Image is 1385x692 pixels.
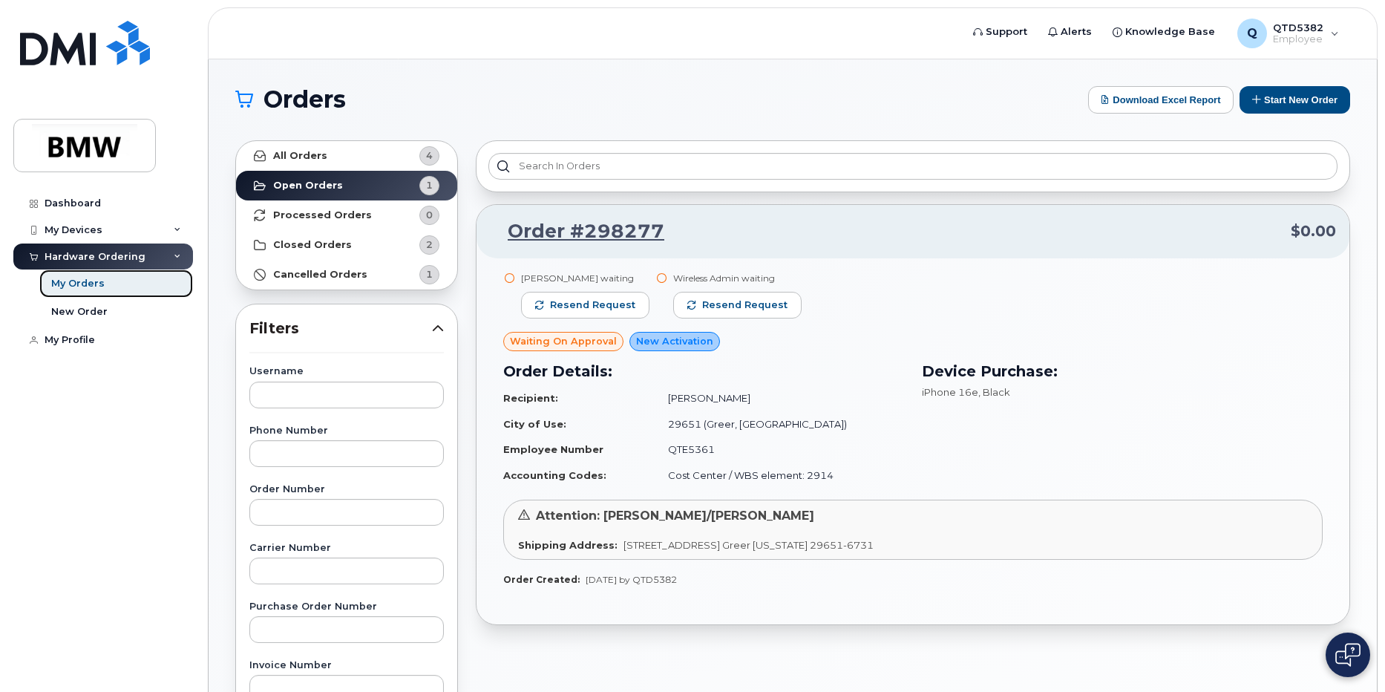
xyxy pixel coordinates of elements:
[273,150,327,162] strong: All Orders
[503,360,904,382] h3: Order Details:
[273,239,352,251] strong: Closed Orders
[236,260,457,290] a: Cancelled Orders1
[623,539,874,551] span: [STREET_ADDRESS] Greer [US_STATE] 29651-6731
[426,148,433,163] span: 4
[1240,86,1350,114] button: Start New Order
[536,509,814,523] span: Attention: [PERSON_NAME]/[PERSON_NAME]
[490,218,664,245] a: Order #298277
[521,272,649,284] div: [PERSON_NAME] waiting
[702,298,788,312] span: Resend request
[922,386,978,398] span: iPhone 16e
[249,367,444,376] label: Username
[249,426,444,436] label: Phone Number
[426,178,433,192] span: 1
[249,485,444,494] label: Order Number
[510,334,617,348] span: Waiting On Approval
[236,171,457,200] a: Open Orders1
[503,443,603,455] strong: Employee Number
[273,269,367,281] strong: Cancelled Orders
[263,88,346,111] span: Orders
[236,230,457,260] a: Closed Orders2
[655,463,904,489] td: Cost Center / WBS element: 2914
[636,334,713,348] span: New Activation
[673,292,802,319] button: Resend request
[236,141,457,171] a: All Orders4
[503,574,580,585] strong: Order Created:
[236,200,457,230] a: Processed Orders0
[655,385,904,411] td: [PERSON_NAME]
[922,360,1323,382] h3: Device Purchase:
[655,411,904,437] td: 29651 (Greer, [GEOGRAPHIC_DATA])
[249,602,444,612] label: Purchase Order Number
[1088,86,1234,114] button: Download Excel Report
[249,544,444,553] label: Carrier Number
[488,153,1337,180] input: Search in orders
[1291,221,1336,242] span: $0.00
[426,208,433,222] span: 0
[1335,643,1361,667] img: Open chat
[550,298,635,312] span: Resend request
[518,539,618,551] strong: Shipping Address:
[586,574,677,585] span: [DATE] by QTD5382
[503,469,606,481] strong: Accounting Codes:
[273,209,372,221] strong: Processed Orders
[978,386,1010,398] span: , Black
[273,180,343,192] strong: Open Orders
[249,318,432,339] span: Filters
[503,392,558,404] strong: Recipient:
[655,437,904,463] td: QTE5361
[426,267,433,281] span: 1
[426,238,433,252] span: 2
[503,418,566,430] strong: City of Use:
[673,272,802,284] div: Wireless Admin waiting
[249,661,444,670] label: Invoice Number
[521,292,649,319] button: Resend request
